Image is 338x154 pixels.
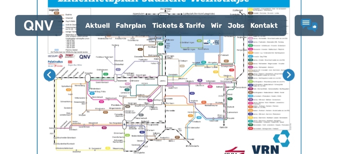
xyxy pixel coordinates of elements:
a: QNV Logo [24,18,53,33]
img: QNV Logo [24,20,53,31]
a: Aktuell [82,16,113,35]
a: Fahrplan [113,16,149,35]
a: Kontakt [247,16,280,35]
a: Wir [208,16,225,35]
a: Tickets & Tarife [149,16,208,35]
button: Nächste Seite [283,69,295,81]
a: Lob & Kritik [301,19,318,32]
a: Jobs [225,16,247,35]
button: Letzte Seite [44,69,56,81]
